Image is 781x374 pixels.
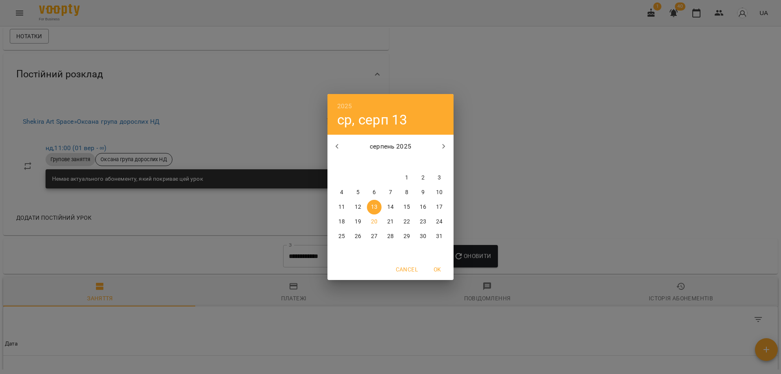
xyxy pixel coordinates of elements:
p: 4 [340,188,343,197]
p: 27 [371,232,377,241]
button: 21 [383,214,398,229]
p: 19 [355,218,361,226]
button: 2025 [337,101,352,112]
p: 17 [436,203,443,211]
p: 16 [420,203,426,211]
button: 19 [351,214,365,229]
button: 20 [367,214,382,229]
button: 26 [351,229,365,244]
button: 13 [367,200,382,214]
p: 5 [356,188,360,197]
span: пн [334,158,349,166]
p: 13 [371,203,377,211]
p: 26 [355,232,361,241]
button: 30 [416,229,430,244]
button: 23 [416,214,430,229]
p: 14 [387,203,394,211]
span: нд [432,158,447,166]
button: ср, серп 13 [337,112,408,128]
button: 17 [432,200,447,214]
p: 24 [436,218,443,226]
p: 18 [338,218,345,226]
button: 16 [416,200,430,214]
button: 11 [334,200,349,214]
p: 20 [371,218,377,226]
button: 18 [334,214,349,229]
p: 1 [405,174,408,182]
button: 7 [383,185,398,200]
span: вт [351,158,365,166]
p: 30 [420,232,426,241]
p: 31 [436,232,443,241]
button: 1 [399,171,414,185]
p: серпень 2025 [347,142,434,151]
p: 15 [404,203,410,211]
p: 28 [387,232,394,241]
span: Cancel [396,265,418,274]
p: 2 [421,174,425,182]
p: 22 [404,218,410,226]
p: 21 [387,218,394,226]
button: 25 [334,229,349,244]
span: OK [428,265,447,274]
p: 7 [389,188,392,197]
button: 22 [399,214,414,229]
button: 10 [432,185,447,200]
button: 14 [383,200,398,214]
button: 8 [399,185,414,200]
button: 3 [432,171,447,185]
span: сб [416,158,430,166]
button: 9 [416,185,430,200]
p: 9 [421,188,425,197]
button: 5 [351,185,365,200]
p: 6 [373,188,376,197]
span: ср [367,158,382,166]
button: 2 [416,171,430,185]
button: 27 [367,229,382,244]
button: 29 [399,229,414,244]
button: 28 [383,229,398,244]
button: OK [424,262,450,277]
button: 4 [334,185,349,200]
button: 24 [432,214,447,229]
button: 31 [432,229,447,244]
p: 25 [338,232,345,241]
button: 12 [351,200,365,214]
span: чт [383,158,398,166]
span: пт [399,158,414,166]
p: 23 [420,218,426,226]
p: 10 [436,188,443,197]
button: 6 [367,185,382,200]
p: 12 [355,203,361,211]
button: 15 [399,200,414,214]
p: 29 [404,232,410,241]
p: 3 [438,174,441,182]
button: Cancel [393,262,421,277]
p: 8 [405,188,408,197]
p: 11 [338,203,345,211]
